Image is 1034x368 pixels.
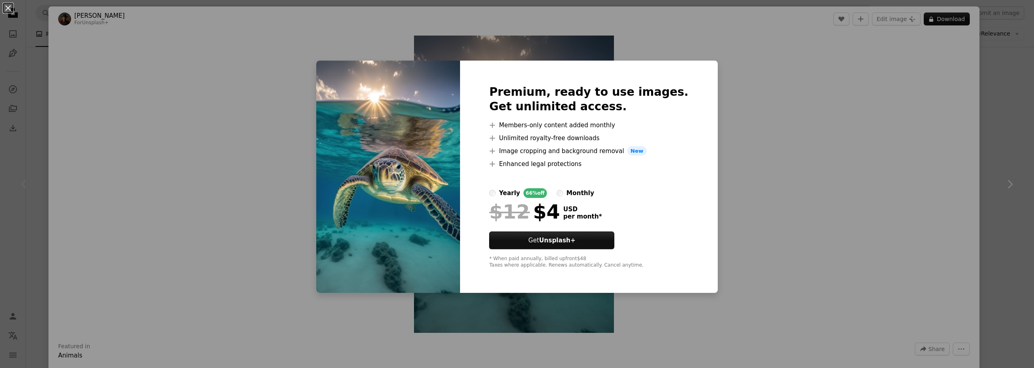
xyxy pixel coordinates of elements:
[563,213,602,220] span: per month *
[316,61,460,293] img: premium_photo-1675432656807-216d786dd468
[539,237,576,244] strong: Unsplash+
[566,188,594,198] div: monthly
[489,85,688,114] h2: Premium, ready to use images. Get unlimited access.
[489,256,688,269] div: * When paid annually, billed upfront $48 Taxes where applicable. Renews automatically. Cancel any...
[489,231,614,249] button: GetUnsplash+
[557,190,563,196] input: monthly
[489,146,688,156] li: Image cropping and background removal
[489,133,688,143] li: Unlimited royalty-free downloads
[627,146,647,156] span: New
[499,188,520,198] div: yearly
[489,201,560,222] div: $4
[563,206,602,213] span: USD
[489,201,530,222] span: $12
[489,190,496,196] input: yearly66%off
[489,120,688,130] li: Members-only content added monthly
[489,159,688,169] li: Enhanced legal protections
[523,188,547,198] div: 66% off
